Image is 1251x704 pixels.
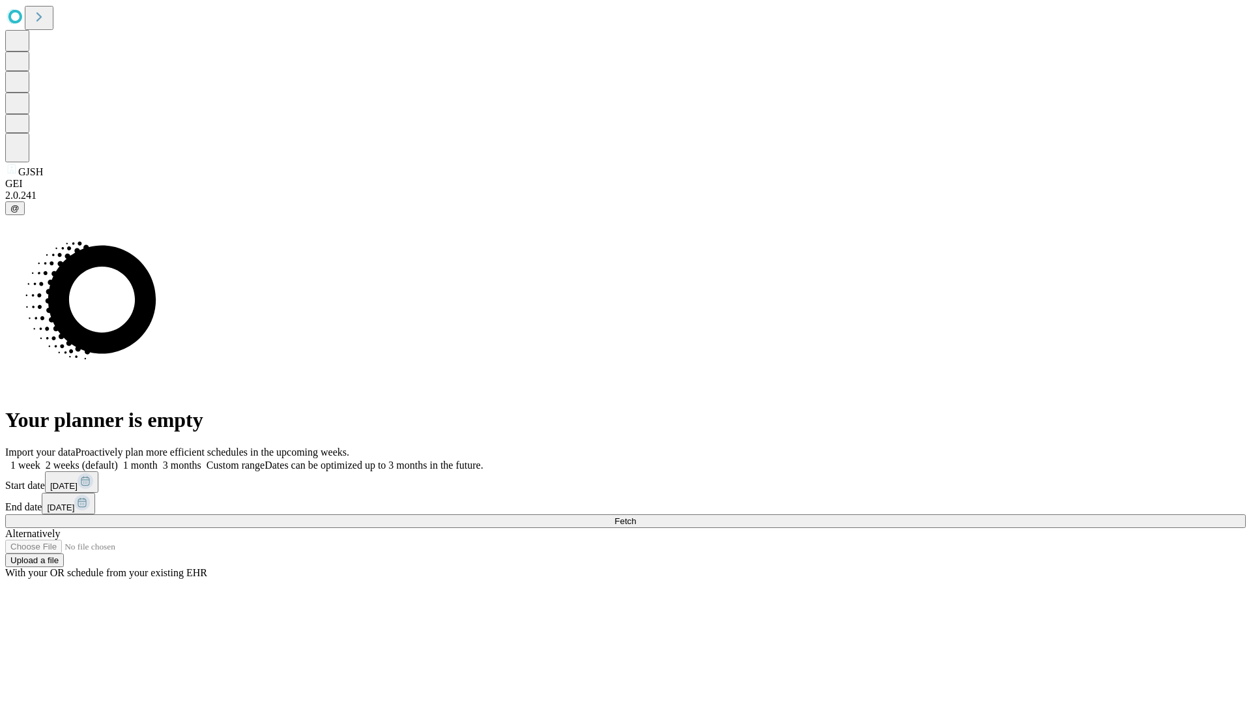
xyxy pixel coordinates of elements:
span: [DATE] [50,481,78,491]
span: 1 week [10,460,40,471]
span: 2 weeks (default) [46,460,118,471]
span: 3 months [163,460,201,471]
button: @ [5,201,25,215]
span: Import your data [5,447,76,458]
span: Dates can be optimized up to 3 months in the future. [265,460,483,471]
div: End date [5,493,1246,514]
span: Custom range [207,460,265,471]
div: 2.0.241 [5,190,1246,201]
div: Start date [5,471,1246,493]
span: 1 month [123,460,158,471]
button: [DATE] [42,493,95,514]
span: Fetch [614,516,636,526]
span: [DATE] [47,503,74,512]
span: Alternatively [5,528,60,539]
div: GEI [5,178,1246,190]
span: Proactively plan more efficient schedules in the upcoming weeks. [76,447,349,458]
h1: Your planner is empty [5,408,1246,432]
button: Upload a file [5,553,64,567]
span: With your OR schedule from your existing EHR [5,567,207,578]
button: Fetch [5,514,1246,528]
button: [DATE] [45,471,98,493]
span: GJSH [18,166,43,177]
span: @ [10,203,20,213]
